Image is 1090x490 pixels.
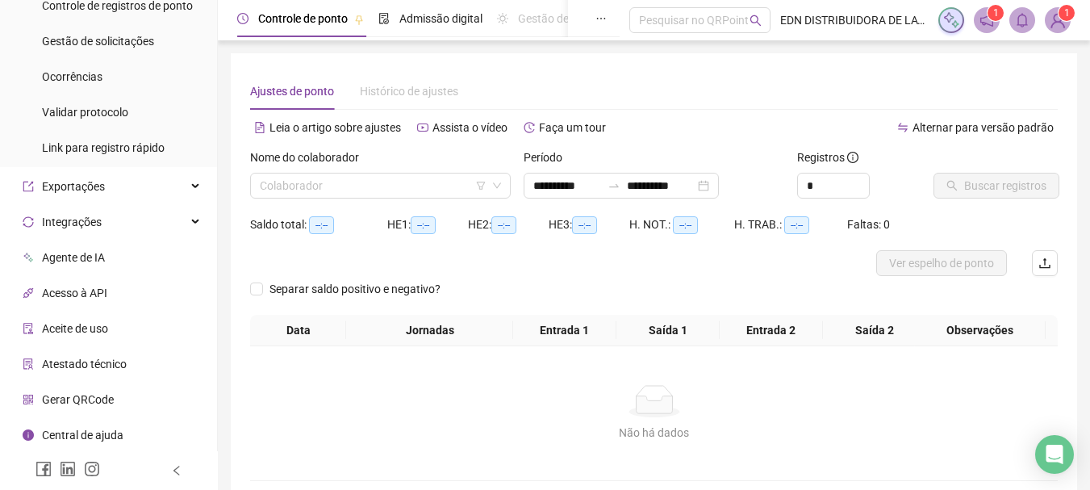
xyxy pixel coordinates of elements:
label: Período [524,149,573,166]
span: swap-right [608,179,620,192]
div: HE 3: [549,216,629,234]
label: Nome do colaborador [250,149,370,166]
sup: 1 [988,5,1004,21]
span: info-circle [847,152,858,163]
span: Leia o artigo sobre ajustes [269,121,401,134]
span: Aceite de uso [42,322,108,335]
span: Agente de IA [42,251,105,264]
th: Entrada 1 [513,315,616,346]
span: 1 [1064,7,1070,19]
span: solution [23,358,34,370]
span: instagram [84,461,100,477]
span: Gerar QRCode [42,393,114,406]
span: Observações [921,321,1039,339]
span: bell [1015,13,1029,27]
span: info-circle [23,429,34,441]
span: sun [497,13,508,24]
span: youtube [417,122,428,133]
span: ellipsis [595,13,607,24]
div: Saldo total: [250,216,387,234]
button: Ver espelho de ponto [876,250,1007,276]
th: Saída 2 [823,315,926,346]
div: H. NOT.: [629,216,734,234]
span: linkedin [60,461,76,477]
span: notification [979,13,994,27]
span: Ocorrências [42,70,102,83]
span: Faça um tour [539,121,606,134]
th: Observações [914,315,1046,346]
span: Admissão digital [399,12,482,25]
div: Open Intercom Messenger [1035,435,1074,474]
span: search [750,15,762,27]
span: Exportações [42,180,105,193]
span: filter [476,181,486,191]
span: --:-- [491,216,516,234]
span: Central de ajuda [42,429,123,442]
span: upload [1038,257,1051,270]
span: swap [897,122,908,133]
div: HE 1: [387,216,468,234]
span: file-text [254,122,265,133]
span: Controle de ponto [258,12,348,25]
span: Assista o vídeo [432,121,507,134]
span: Validar protocolo [42,106,128,119]
span: export [23,181,34,192]
div: HE 2: [468,216,549,234]
span: left [171,465,182,476]
span: file-done [378,13,390,24]
span: EDN DISTRIBUIDORA DE LATICINIOS E TRANSPORTADORA LTDA [780,11,929,29]
span: Link para registro rápido [42,141,165,154]
span: --:-- [411,216,436,234]
sup: Atualize o seu contato no menu Meus Dados [1059,5,1075,21]
div: Não há dados [269,424,1038,442]
span: --:-- [784,216,809,234]
span: --:-- [673,216,698,234]
span: sync [23,216,34,228]
span: api [23,287,34,299]
span: --:-- [572,216,597,234]
div: Ajustes de ponto [250,82,334,100]
span: clock-circle [237,13,248,24]
span: pushpin [354,15,364,24]
span: Alternar para versão padrão [913,121,1054,134]
span: Registros [797,149,858,166]
span: Gestão de férias [518,12,599,25]
span: to [608,179,620,192]
span: audit [23,323,34,334]
span: Atestado técnico [42,358,127,371]
span: qrcode [23,394,34,405]
div: H. TRAB.: [734,216,847,234]
th: Data [250,315,346,346]
button: Buscar registros [933,173,1059,199]
img: 86429 [1046,8,1070,32]
span: down [492,181,502,191]
span: 1 [993,7,999,19]
span: history [524,122,535,133]
img: sparkle-icon.fc2bf0ac1784a2077858766a79e2daf3.svg [942,11,960,29]
th: Entrada 2 [720,315,823,346]
span: Acesso à API [42,287,107,299]
span: Integrações [42,216,102,228]
span: Gestão de solicitações [42,35,154,48]
span: Separar saldo positivo e negativo? [263,280,447,298]
div: Histórico de ajustes [360,82,458,100]
th: Jornadas [346,315,512,346]
th: Saída 1 [616,315,720,346]
span: --:-- [309,216,334,234]
span: facebook [35,461,52,477]
span: Faltas: 0 [847,218,890,231]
